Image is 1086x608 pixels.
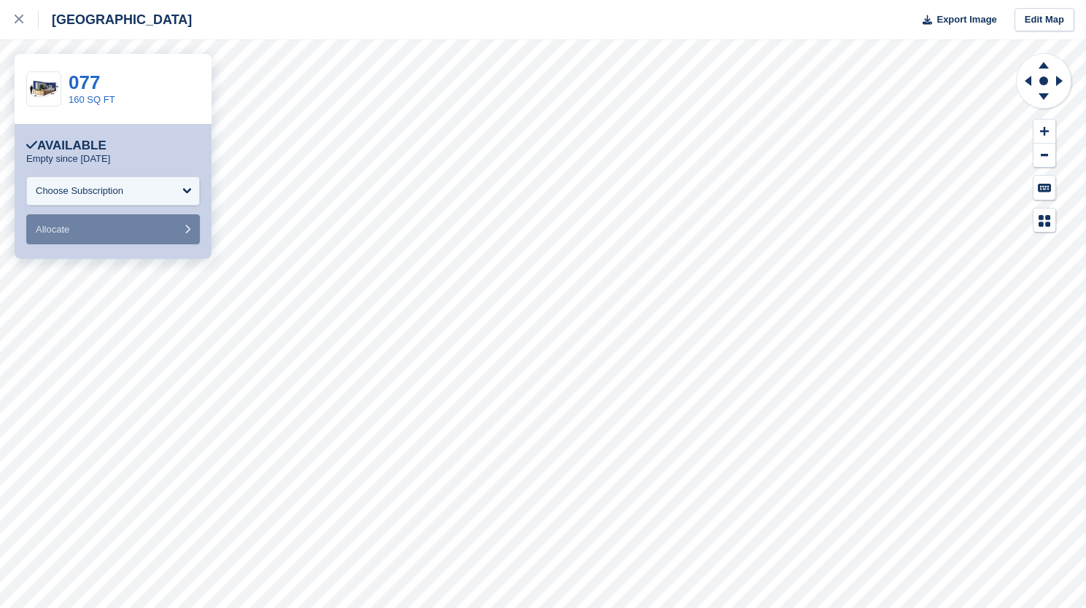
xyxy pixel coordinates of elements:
span: Export Image [936,12,996,27]
div: Choose Subscription [36,184,123,198]
div: [GEOGRAPHIC_DATA] [39,11,192,28]
img: 20-ft-container%20(1).jpg [27,77,61,102]
button: Zoom In [1033,120,1055,144]
a: 077 [69,71,100,93]
button: Map Legend [1033,208,1055,233]
p: Empty since [DATE] [26,153,110,165]
button: Allocate [26,214,200,244]
span: Allocate [36,224,69,235]
div: Available [26,139,106,153]
button: Zoom Out [1033,144,1055,168]
button: Keyboard Shortcuts [1033,176,1055,200]
a: 160 SQ FT [69,94,115,105]
a: Edit Map [1015,8,1074,32]
button: Export Image [914,8,997,32]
